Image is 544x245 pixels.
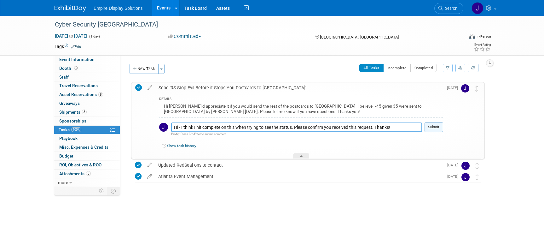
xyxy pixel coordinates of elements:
a: Sponsorships [54,117,120,125]
span: (1 day) [89,34,100,39]
div: Pro tip: Press Ctrl-Enter to submit comment. [171,132,422,136]
span: [DATE] [447,163,461,167]
span: Misc. Expenses & Credits [59,145,108,150]
span: Playbook [59,136,78,141]
div: Atlanta Event Management [155,171,443,182]
i: Move task [476,163,479,169]
span: 3 [82,110,87,114]
i: Move task [475,86,478,92]
span: [DATE] [447,174,461,179]
img: ExhibitDay [55,5,86,12]
button: Committed [166,33,204,40]
a: Travel Reservations [54,81,120,90]
a: ROI, Objectives & ROO [54,161,120,169]
a: Shipments3 [54,108,120,117]
span: [DATE] [447,86,461,90]
span: Budget [59,153,73,158]
button: New Task [130,64,159,74]
a: Booth [54,64,120,73]
span: [GEOGRAPHIC_DATA], [GEOGRAPHIC_DATA] [320,35,399,39]
div: Cyber Security [GEOGRAPHIC_DATA] [53,19,454,30]
a: Edit [71,45,81,49]
span: Travel Reservations [59,83,98,88]
a: Giveaways [54,99,120,108]
span: Tasks [59,127,81,132]
span: Asset Reservations [59,92,103,97]
img: Jessica Luyster [461,162,470,170]
div: Event Rating [474,43,491,46]
span: Booth [59,66,79,71]
i: Move task [476,174,479,180]
a: edit [144,174,155,179]
td: Toggle Event Tabs [107,187,120,195]
span: Giveaways [59,101,80,106]
img: Format-Inperson.png [469,34,475,39]
td: Personalize Event Tab Strip [96,187,107,195]
a: Attachments5 [54,170,120,178]
a: Asset Reservations8 [54,90,120,99]
div: Send 'RS Stop Evil Before it Stops You Postcards to [GEOGRAPHIC_DATA]' [155,82,443,93]
span: to [68,33,74,39]
div: In-Person [476,34,491,39]
a: Search [434,3,463,14]
span: [DATE] [DATE] [55,33,88,39]
span: more [58,180,68,185]
span: ROI, Objectives & ROO [59,162,101,167]
button: All Tasks [359,64,384,72]
button: Completed [410,64,437,72]
a: more [54,178,120,187]
img: Jessica Luyster [461,173,470,181]
a: Show task history [167,144,196,148]
span: Sponsorships [59,118,86,123]
a: Refresh [468,64,478,72]
div: Event Format [426,33,491,42]
button: Submit [425,122,443,132]
a: edit [144,85,155,91]
div: DETAILS [159,97,443,102]
div: Updated RedSeal onsite contact [155,160,443,170]
span: Attachments [59,171,91,176]
span: Search [443,6,457,11]
a: edit [144,162,155,168]
td: Tags [55,43,81,50]
button: Incomplete [383,64,411,72]
span: 5 [86,171,91,176]
span: Shipments [59,110,87,115]
a: Event Information [54,55,120,64]
a: Playbook [54,134,120,143]
a: Tasks100% [54,126,120,134]
span: Empire Display Solutions [94,6,143,11]
a: Misc. Expenses & Credits [54,143,120,152]
span: Event Information [59,57,95,62]
a: Staff [54,73,120,81]
a: Budget [54,152,120,160]
span: 8 [98,92,103,97]
span: 100% [71,127,81,132]
div: Hi [PERSON_NAME]'d appreciate it if you would send the rest of the postcards to [GEOGRAPHIC_DATA]... [159,102,443,117]
span: Staff [59,75,69,80]
img: Jane Paolucci [472,2,483,14]
img: Jessica Luyster [461,84,469,93]
span: Booth not reserved yet [73,66,79,70]
img: Jane Paolucci [159,123,168,132]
